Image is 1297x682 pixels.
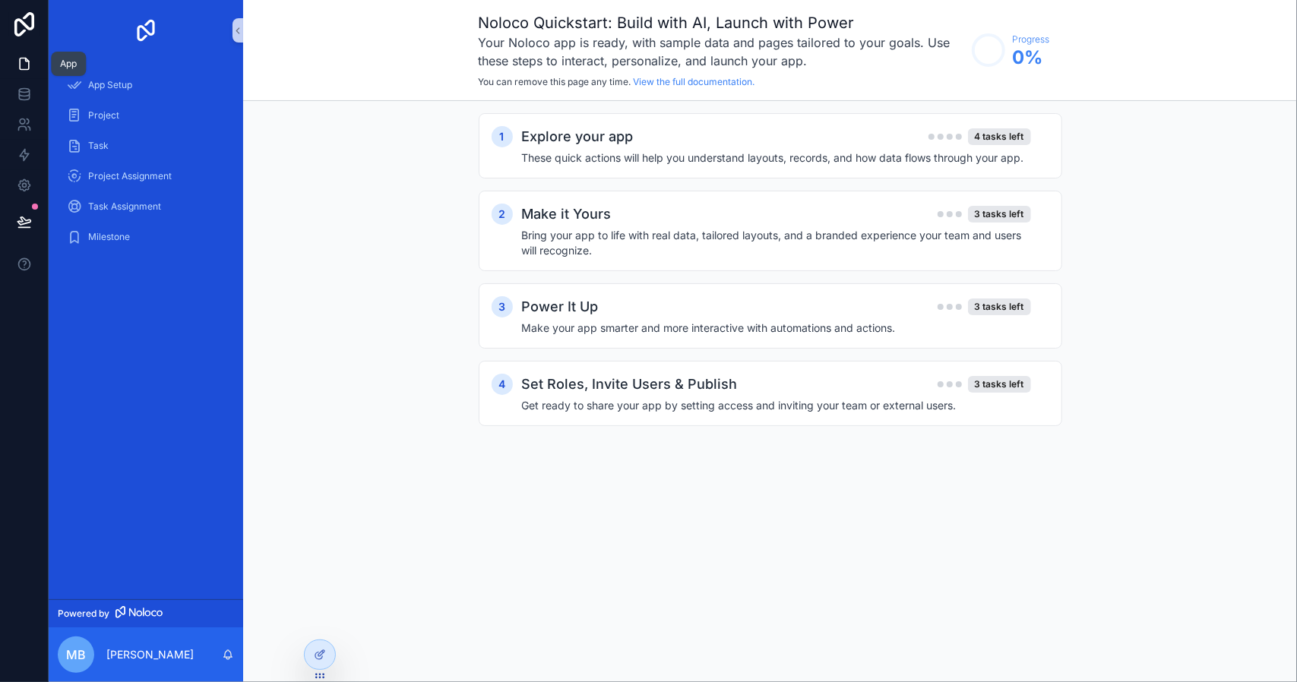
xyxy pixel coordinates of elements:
div: scrollable content [49,61,243,270]
p: [PERSON_NAME] [106,647,194,662]
a: Project [58,102,234,129]
span: MB [66,646,86,664]
span: Milestone [88,231,130,243]
span: Powered by [58,608,109,620]
a: Milestone [58,223,234,251]
span: Progress [1013,33,1050,46]
a: App Setup [58,71,234,99]
span: 0 % [1013,46,1050,70]
span: You can remove this page any time. [479,76,631,87]
h3: Your Noloco app is ready, with sample data and pages tailored to your goals. Use these steps to i... [479,33,964,70]
a: View the full documentation. [634,76,755,87]
a: Project Assignment [58,163,234,190]
a: Task Assignment [58,193,234,220]
span: Project [88,109,119,122]
img: App logo [134,18,158,43]
span: Project Assignment [88,170,172,182]
h1: Noloco Quickstart: Build with AI, Launch with Power [479,12,964,33]
a: Powered by [49,599,243,627]
div: App [60,58,77,70]
span: App Setup [88,79,132,91]
a: Task [58,132,234,159]
span: Task Assignment [88,200,161,213]
span: Task [88,140,109,152]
